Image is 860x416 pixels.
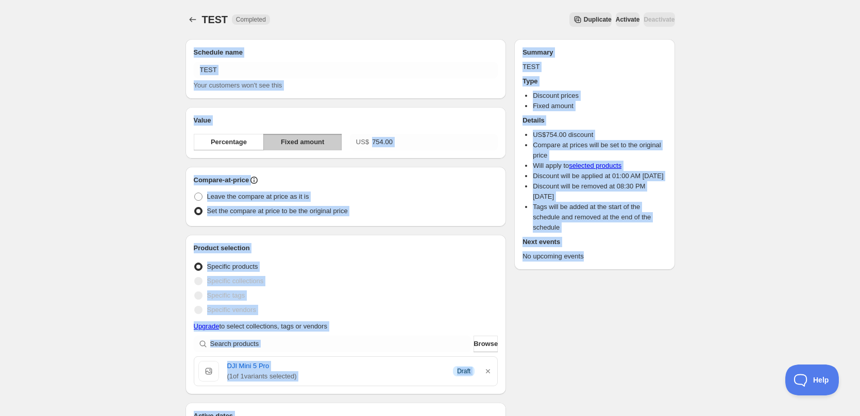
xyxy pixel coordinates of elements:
p: to select collections, tags or vendors [194,321,498,332]
h2: Next events [522,237,666,247]
a: selected products [569,162,621,169]
button: Fixed amount [263,134,341,150]
span: Completed [236,15,266,24]
button: Activate [616,12,640,27]
button: Percentage [194,134,264,150]
span: Leave the compare at price as it is [207,193,309,200]
iframe: Toggle Customer Support [785,365,839,395]
span: Activate [616,15,640,24]
li: Will apply to [533,161,666,171]
li: Fixed amount [533,101,666,111]
span: Specific collections [207,277,264,285]
span: ( 1 of 1 variants selected) [227,371,445,382]
h2: Type [522,76,666,86]
span: Specific vendors [207,306,256,314]
span: Set the compare at price to be the original price [207,207,348,215]
button: Secondary action label [569,12,612,27]
span: Percentage [211,137,247,147]
h2: Product selection [194,243,498,253]
li: Discount will be applied at 01:00 AM [DATE] [533,171,666,181]
h2: Compare-at-price [194,175,249,185]
button: Browse [474,336,498,352]
h2: Schedule name [194,47,498,58]
p: No upcoming events [522,251,666,262]
span: Your customers won't see this [194,81,282,89]
a: DJI Mini 5 Pro [227,361,445,371]
a: Upgrade [194,322,220,330]
li: Tags will be added at the start of the schedule and removed at the end of the schedule [533,202,666,233]
p: TEST [522,62,666,72]
span: Browse [474,339,498,349]
button: Schedules [186,12,200,27]
h2: Summary [522,47,666,58]
span: Draft [457,367,470,375]
span: TEST [202,14,228,25]
span: Specific tags [207,291,245,299]
h2: Value [194,115,498,126]
span: Duplicate [584,15,612,24]
input: Search products [210,336,472,352]
li: Discount prices [533,91,666,101]
span: Specific products [207,263,258,270]
li: US$ 754.00 discount [533,130,666,140]
span: Fixed amount [281,137,325,147]
h2: Details [522,115,666,126]
li: Discount will be removed at 08:30 PM [DATE] [533,181,666,202]
li: Compare at prices will be set to the original price [533,140,666,161]
span: US$ [356,138,369,146]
